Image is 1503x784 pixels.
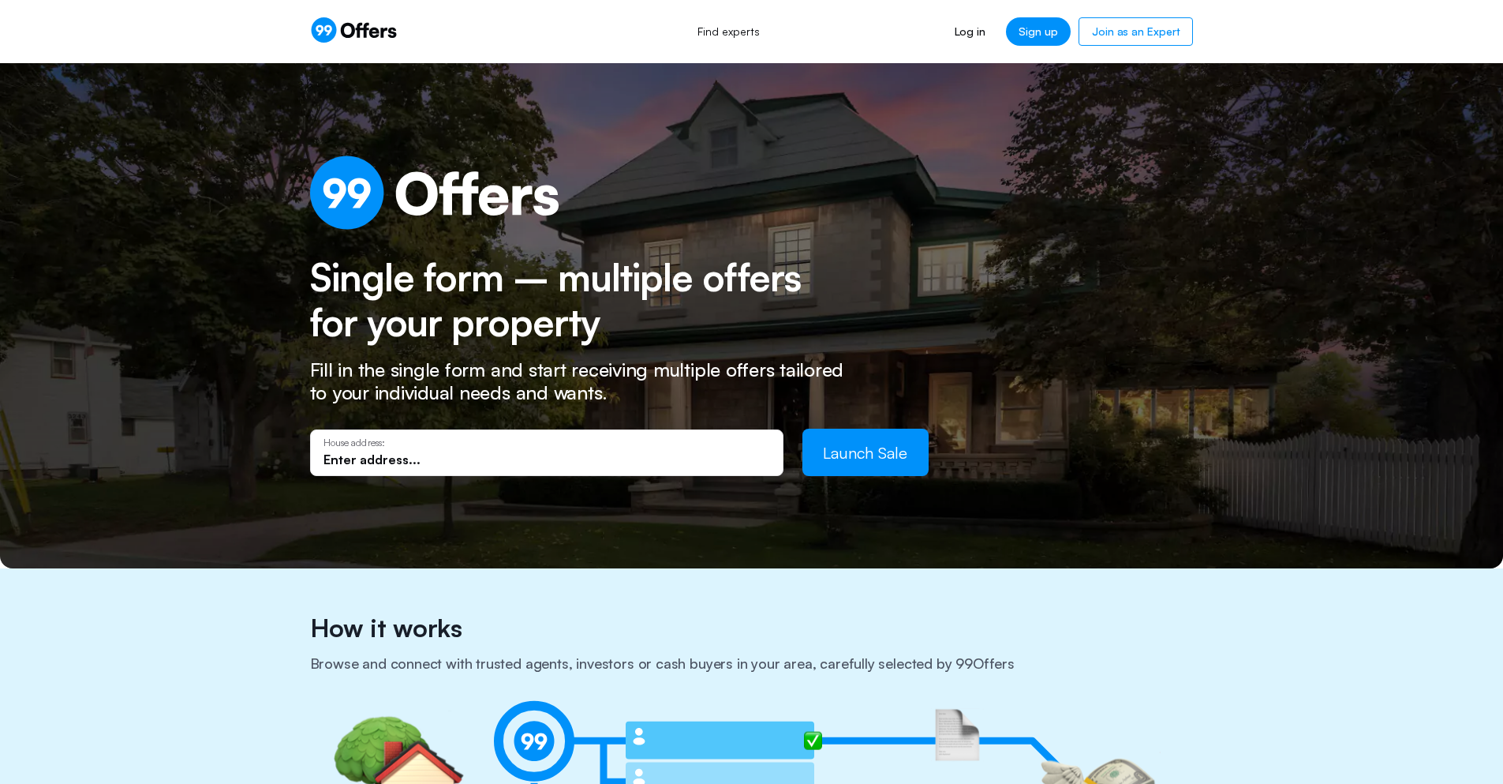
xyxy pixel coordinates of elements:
a: Log in [942,17,998,46]
input: Enter address... [323,451,770,468]
h3: Browse and connect with trusted agents, investors or cash buyers in your area, carefully selected... [310,655,1194,698]
h2: Single form – multiple offers for your property [310,255,835,346]
p: Fill in the single form and start receiving multiple offers tailored to your individual needs and... [310,358,862,404]
p: House address: [323,437,770,448]
a: Sign up [1006,17,1071,46]
h2: How it works [310,613,1194,655]
span: Launch Sale [823,443,907,463]
a: Join as an Expert [1079,17,1193,46]
button: Launch Sale [802,429,929,476]
a: Find experts [680,14,777,49]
